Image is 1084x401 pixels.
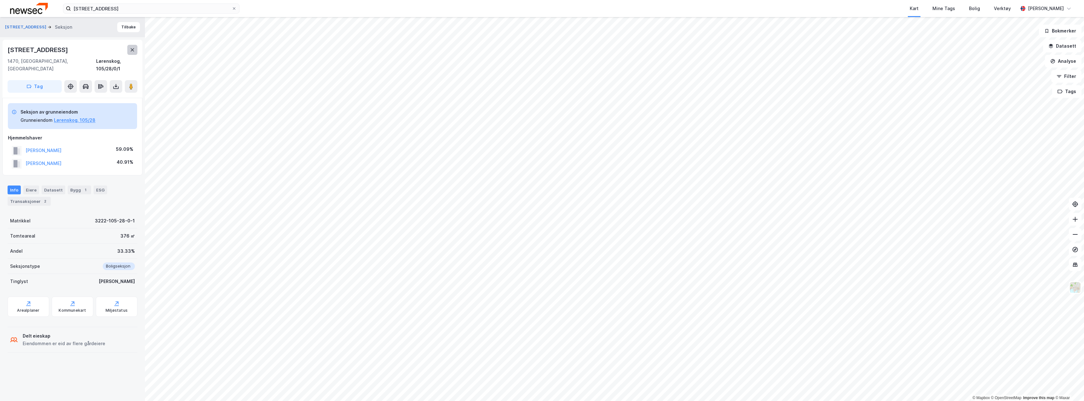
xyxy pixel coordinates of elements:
div: Grunneiendom [20,116,53,124]
button: Lørenskog, 105/28 [54,116,95,124]
img: Z [1069,281,1081,293]
div: Mine Tags [932,5,955,12]
img: newsec-logo.f6e21ccffca1b3a03d2d.png [10,3,48,14]
div: Verktøy [994,5,1011,12]
div: 33.33% [117,247,135,255]
iframe: Chat Widget [1052,371,1084,401]
div: Datasett [42,186,65,194]
button: [STREET_ADDRESS] [5,24,48,30]
div: Kart [910,5,919,12]
div: Seksjonstype [10,262,40,270]
div: Eiendommen er eid av flere gårdeiere [23,340,105,347]
div: Arealplaner [17,308,39,313]
div: 40.91% [117,158,133,166]
button: Filter [1051,70,1081,83]
div: Eiere [23,186,39,194]
div: Hjemmelshaver [8,134,137,142]
button: Tilbake [117,22,140,32]
div: Kontrollprogram for chat [1052,371,1084,401]
button: Bokmerker [1039,25,1081,37]
a: OpenStreetMap [991,396,1022,400]
div: Transaksjoner [8,197,51,206]
a: Mapbox [972,396,990,400]
div: ESG [94,186,107,194]
button: Tags [1052,85,1081,98]
div: 3222-105-28-0-1 [95,217,135,225]
div: Tinglyst [10,278,28,285]
div: [PERSON_NAME] [99,278,135,285]
div: [PERSON_NAME] [1028,5,1064,12]
button: Datasett [1043,40,1081,52]
div: Miljøstatus [106,308,128,313]
div: Andel [10,247,23,255]
div: 1470, [GEOGRAPHIC_DATA], [GEOGRAPHIC_DATA] [8,57,96,73]
div: Bygg [68,186,91,194]
div: 59.09% [116,145,133,153]
div: Bolig [969,5,980,12]
div: 1 [82,187,89,193]
div: Matrikkel [10,217,31,225]
div: 376 ㎡ [120,232,135,240]
div: Lørenskog, 105/28/0/1 [96,57,137,73]
button: Tag [8,80,62,93]
button: Analyse [1045,55,1081,68]
div: Kommunekart [59,308,86,313]
div: Delt eieskap [23,332,105,340]
div: [STREET_ADDRESS] [8,45,69,55]
div: Seksjon [55,23,72,31]
a: Improve this map [1023,396,1054,400]
input: Søk på adresse, matrikkel, gårdeiere, leietakere eller personer [71,4,232,13]
div: Info [8,186,21,194]
div: Seksjon av grunneiendom [20,108,95,116]
div: Tomteareal [10,232,35,240]
div: 2 [42,198,48,204]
